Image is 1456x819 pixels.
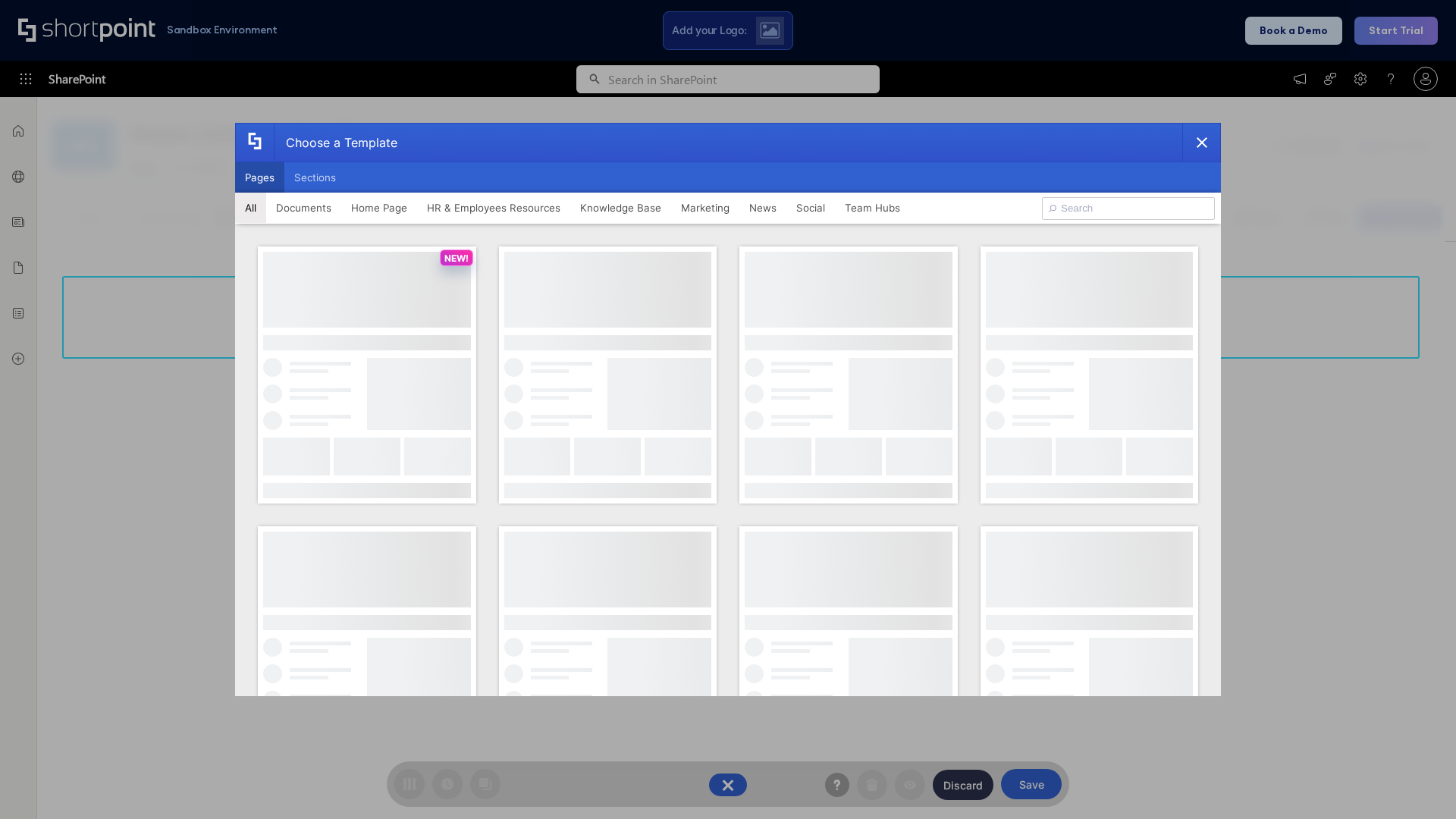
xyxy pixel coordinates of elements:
button: Marketing [671,193,739,223]
button: Knowledge Base [570,193,671,223]
button: HR & Employees Resources [417,193,570,223]
iframe: Chat Widget [1380,746,1456,819]
div: Choose a Template [274,124,397,162]
div: template selector [235,123,1221,696]
button: Team Hubs [835,193,910,223]
input: Search [1042,197,1215,220]
button: All [235,193,266,223]
button: Home Page [341,193,417,223]
button: Pages [235,162,284,193]
p: NEW! [444,253,469,264]
button: News [739,193,786,223]
button: Social [786,193,835,223]
button: Documents [266,193,341,223]
button: Sections [284,162,346,193]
